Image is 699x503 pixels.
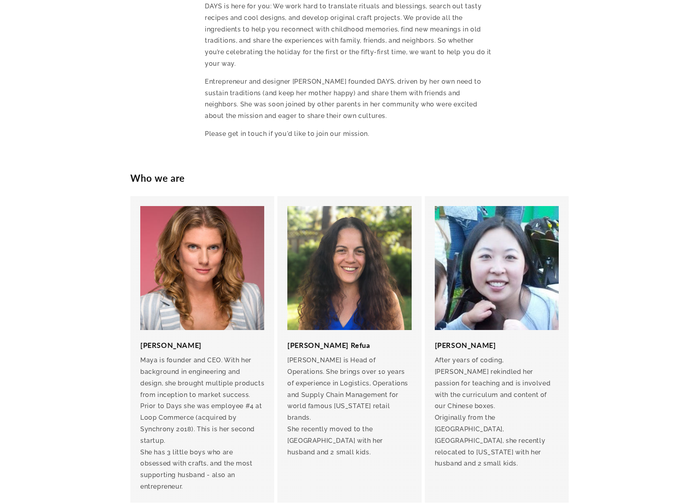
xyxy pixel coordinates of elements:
p: Maya is founder and CEO. With her background in engineering and design, she brought multiple prod... [140,355,264,446]
h2: Who we are [130,172,185,184]
p: After years of coding, [PERSON_NAME] rekindled her passion for teaching and is involved with the ... [435,355,559,412]
p: [PERSON_NAME] is Head of Operations. She brings over 10 years of experience in Logistics, Operati... [287,355,411,424]
h3: [PERSON_NAME] [435,340,559,351]
p: She has 3 little boys who are obsessed with crafts, and the most supporting husband - also an ent... [140,447,264,493]
p: DAYS is here for you: We work hard to translate rituals and blessings, search out tasty recipes a... [205,1,494,70]
p: Please get in touch if you'd like to join our mission. [205,128,494,140]
p: She recently moved to the [GEOGRAPHIC_DATA] with her husband and 2 small kids. [287,424,411,458]
img: Nancy Chen [435,206,559,330]
p: Entrepreneur and designer [PERSON_NAME] founded DAYS, driven by her own need to sustain tradition... [205,76,494,122]
h3: [PERSON_NAME] [140,340,264,351]
img: Moran Refua [287,206,411,330]
img: Maya Lotan [140,206,264,330]
p: Originally from the [GEOGRAPHIC_DATA], [GEOGRAPHIC_DATA], she recently relocated to [US_STATE] wi... [435,412,559,470]
h3: [PERSON_NAME] Refua [287,340,411,351]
